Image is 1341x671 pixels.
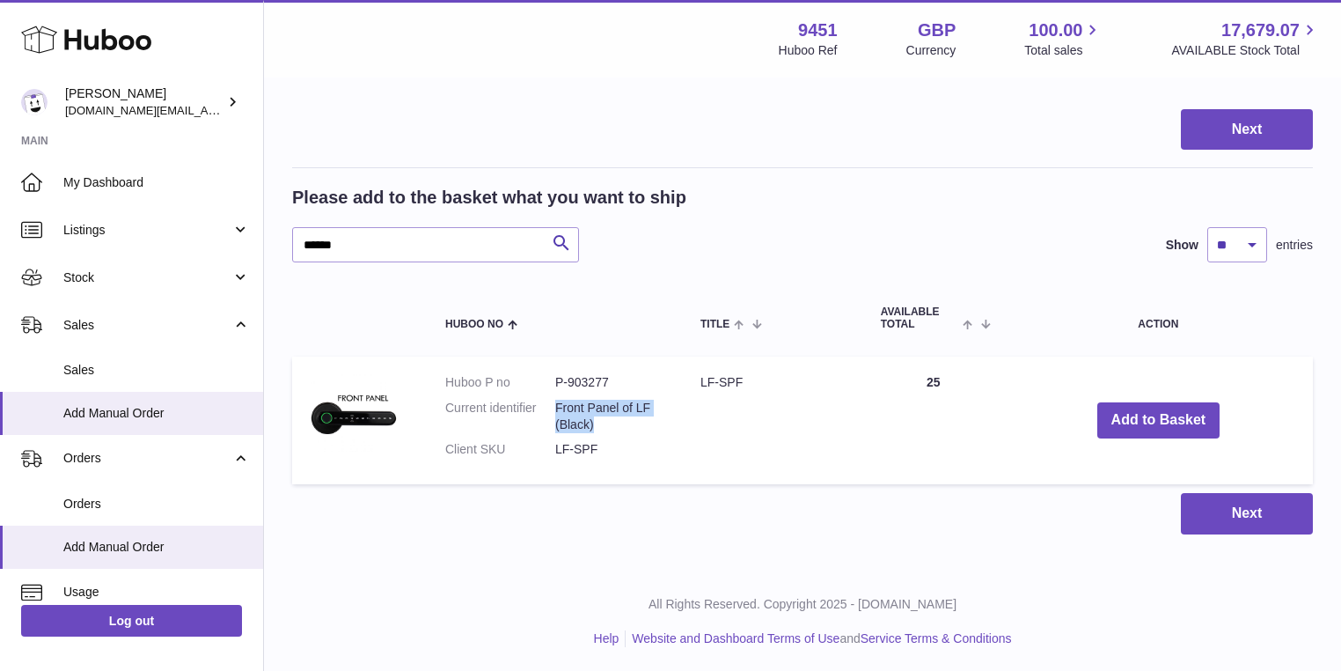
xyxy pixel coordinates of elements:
[63,362,250,379] span: Sales
[1097,402,1220,439] button: Add to Basket
[63,222,231,239] span: Listings
[700,319,729,330] span: Title
[63,496,250,512] span: Orders
[861,631,1012,645] a: Service Terms & Conditions
[555,441,665,458] dd: LF-SPF
[918,18,956,42] strong: GBP
[310,374,398,453] img: LF-SPF
[1029,18,1082,42] span: 100.00
[1004,289,1313,347] th: Action
[65,85,223,119] div: [PERSON_NAME]
[555,374,665,391] dd: P-903277
[863,357,1004,485] td: 25
[555,400,665,433] dd: Front Panel of LF (Black)
[1181,109,1313,151] button: Next
[21,605,242,637] a: Log out
[779,42,838,59] div: Huboo Ref
[1171,42,1320,59] span: AVAILABLE Stock Total
[1166,237,1198,254] label: Show
[63,269,231,286] span: Stock
[278,596,1327,613] p: All Rights Reserved. Copyright 2025 - [DOMAIN_NAME]
[1171,18,1320,59] a: 17,679.07 AVAILABLE Stock Total
[798,18,838,42] strong: 9451
[63,405,250,422] span: Add Manual Order
[1024,18,1103,59] a: 100.00 Total sales
[445,400,555,433] dt: Current identifier
[63,174,250,191] span: My Dashboard
[594,631,619,645] a: Help
[881,306,959,329] span: AVAILABLE Total
[63,450,231,467] span: Orders
[632,631,839,645] a: Website and Dashboard Terms of Use
[683,357,863,485] td: LF-SPF
[1276,237,1313,254] span: entries
[906,42,956,59] div: Currency
[1181,493,1313,535] button: Next
[445,374,555,391] dt: Huboo P no
[445,319,503,330] span: Huboo no
[626,630,1011,647] li: and
[292,186,686,210] h2: Please add to the basket what you want to ship
[1221,18,1300,42] span: 17,679.07
[63,584,250,601] span: Usage
[63,539,250,556] span: Add Manual Order
[63,317,231,334] span: Sales
[445,441,555,458] dt: Client SKU
[1024,42,1103,59] span: Total sales
[65,103,350,117] span: [DOMAIN_NAME][EMAIL_ADDRESS][DOMAIN_NAME]
[21,89,48,115] img: amir.ch@gmail.com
